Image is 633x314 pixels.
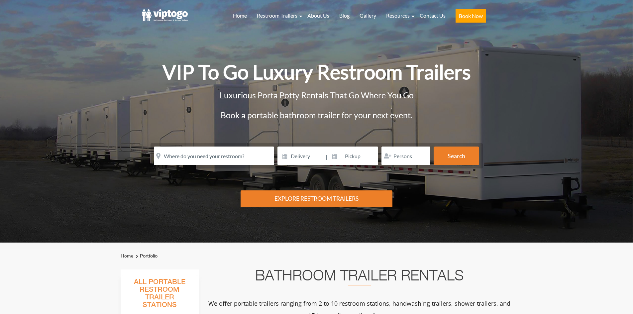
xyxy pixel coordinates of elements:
[277,147,325,165] input: Delivery
[228,8,252,23] a: Home
[451,8,491,27] a: Book Now
[328,147,378,165] input: Pickup
[134,252,158,260] li: Portfolio
[241,190,392,207] div: Explore Restroom Trailers
[154,147,274,165] input: Where do you need your restroom?
[381,8,415,23] a: Resources
[326,147,327,168] span: |
[334,8,355,23] a: Blog
[355,8,381,23] a: Gallery
[415,8,451,23] a: Contact Us
[381,147,430,165] input: Persons
[252,8,302,23] a: Restroom Trailers
[121,253,133,259] a: Home
[221,110,412,120] span: Book a portable bathroom trailer for your next event.
[162,60,471,84] span: VIP To Go Luxury Restroom Trailers
[220,90,414,100] span: Luxurious Porta Potty Rentals That Go Where You Go
[302,8,334,23] a: About Us
[208,269,511,285] h2: Bathroom Trailer Rentals
[456,9,486,23] button: Book Now
[434,147,479,165] button: Search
